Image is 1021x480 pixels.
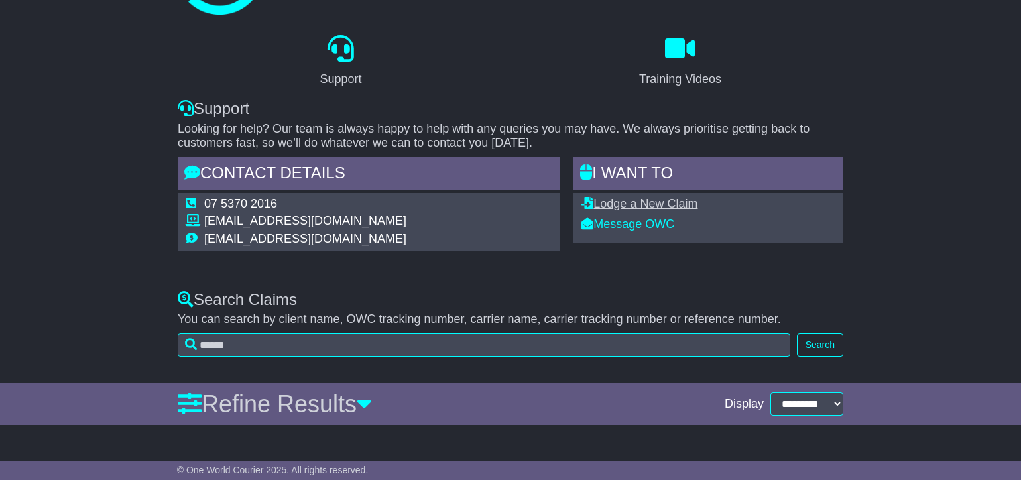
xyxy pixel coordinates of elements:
[581,217,674,231] a: Message OWC
[178,99,843,119] div: Support
[177,465,369,475] span: © One World Courier 2025. All rights reserved.
[725,397,764,412] span: Display
[573,157,843,193] div: I WANT to
[178,290,843,310] div: Search Claims
[631,30,730,93] a: Training Videos
[178,122,843,150] p: Looking for help? Our team is always happy to help with any queries you may have. We always prior...
[797,333,843,357] button: Search
[178,390,372,418] a: Refine Results
[204,197,406,215] td: 07 5370 2016
[581,197,697,210] a: Lodge a New Claim
[204,214,406,232] td: [EMAIL_ADDRESS][DOMAIN_NAME]
[178,157,560,193] div: Contact Details
[204,232,406,247] td: [EMAIL_ADDRESS][DOMAIN_NAME]
[639,70,721,88] div: Training Videos
[178,312,843,327] p: You can search by client name, OWC tracking number, carrier name, carrier tracking number or refe...
[320,70,361,88] div: Support
[311,30,370,93] a: Support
